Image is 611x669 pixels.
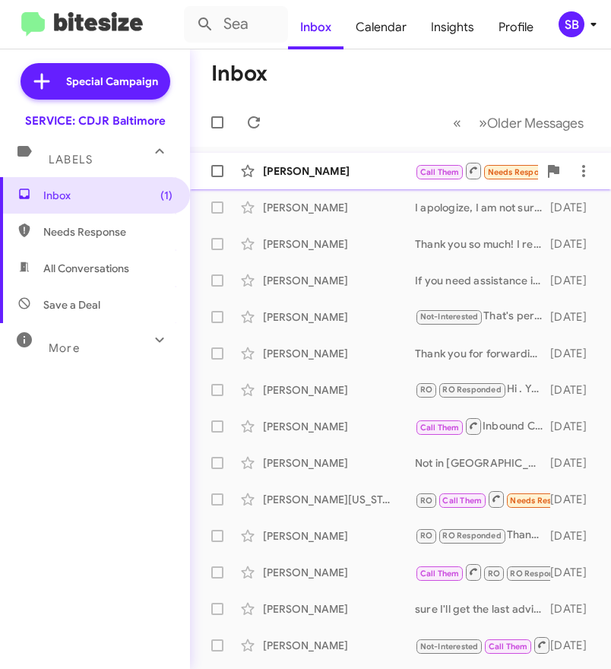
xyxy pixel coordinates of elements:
[415,417,550,436] div: Inbound Call
[442,385,501,395] span: RO Responded
[415,308,550,325] div: That's perfectly fine! If you have any questions or need assistance in the future, feel free to r...
[510,569,568,579] span: RO Responded
[550,528,599,544] div: [DATE]
[550,346,599,361] div: [DATE]
[49,153,93,166] span: Labels
[546,11,594,37] button: SB
[263,309,415,325] div: [PERSON_NAME]
[479,113,487,132] span: »
[420,423,460,433] span: Call Them
[420,531,432,541] span: RO
[66,74,158,89] span: Special Campaign
[49,341,80,355] span: More
[263,163,415,179] div: [PERSON_NAME]
[288,5,343,49] a: Inbox
[415,200,550,215] div: I apologize, I am not sure as I am just the scheduling department. i am going to forward this ove...
[550,382,599,398] div: [DATE]
[415,636,550,655] div: Our system indicates your vehicle is due for an oil change, tire rotation, brake inspection, and ...
[211,62,268,86] h1: Inbox
[420,569,460,579] span: Call Them
[415,601,550,617] div: sure I'll get the last advisor you worked with to send you a email .
[263,565,415,580] div: [PERSON_NAME]
[488,167,552,177] span: Needs Response
[263,382,415,398] div: [PERSON_NAME]
[419,5,486,49] a: Insights
[444,107,470,138] button: Previous
[415,527,550,544] div: Thank you for the update! Would you like to schedule an appointment for your vehicle's oil change...
[43,188,173,203] span: Inbox
[445,107,593,138] nav: Page navigation example
[510,496,575,506] span: Needs Response
[489,642,528,652] span: Call Them
[263,492,415,507] div: [PERSON_NAME][US_STATE]
[160,188,173,203] span: (1)
[343,5,419,49] a: Calendar
[420,167,460,177] span: Call Them
[550,200,599,215] div: [DATE]
[415,273,550,288] div: If you need assistance in the future, feel free to reach out. Have a great day!
[420,385,432,395] span: RO
[550,273,599,288] div: [DATE]
[415,381,550,398] div: Hi . Ypu sent me a text before....please see the response
[263,236,415,252] div: [PERSON_NAME]
[263,601,415,617] div: [PERSON_NAME]
[415,490,550,509] div: Inbound Call
[550,601,599,617] div: [DATE]
[550,309,599,325] div: [DATE]
[442,531,501,541] span: RO Responded
[550,236,599,252] div: [DATE]
[470,107,593,138] button: Next
[550,565,599,580] div: [DATE]
[420,496,432,506] span: RO
[550,455,599,471] div: [DATE]
[415,455,550,471] div: Not in [GEOGRAPHIC_DATA]
[43,224,173,239] span: Needs Response
[486,5,546,49] a: Profile
[263,528,415,544] div: [PERSON_NAME]
[43,261,129,276] span: All Conversations
[263,273,415,288] div: [PERSON_NAME]
[263,455,415,471] div: [PERSON_NAME]
[263,419,415,434] div: [PERSON_NAME]
[263,200,415,215] div: [PERSON_NAME]
[550,419,599,434] div: [DATE]
[420,312,479,322] span: Not-Interested
[550,492,599,507] div: [DATE]
[263,638,415,653] div: [PERSON_NAME]
[415,563,550,582] div: Our system indicates your vehicle is due for an oil change, tire rotation, brake inspection, and ...
[559,11,584,37] div: SB
[415,161,538,180] div: Inbound Call
[453,113,461,132] span: «
[488,569,500,579] span: RO
[420,642,479,652] span: Not-Interested
[184,6,288,43] input: Search
[25,113,166,128] div: SERVICE: CDJR Baltimore
[442,496,482,506] span: Call Them
[487,115,584,132] span: Older Messages
[415,346,550,361] div: Thank you for forwarding the message. Once he receives it, he can reach out to book an appointmen...
[21,63,170,100] a: Special Campaign
[263,346,415,361] div: [PERSON_NAME]
[550,638,599,653] div: [DATE]
[43,297,100,312] span: Save a Deal
[415,236,550,252] div: Thank you so much! I really appreciate you guys very detailed inspection! Thank you much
